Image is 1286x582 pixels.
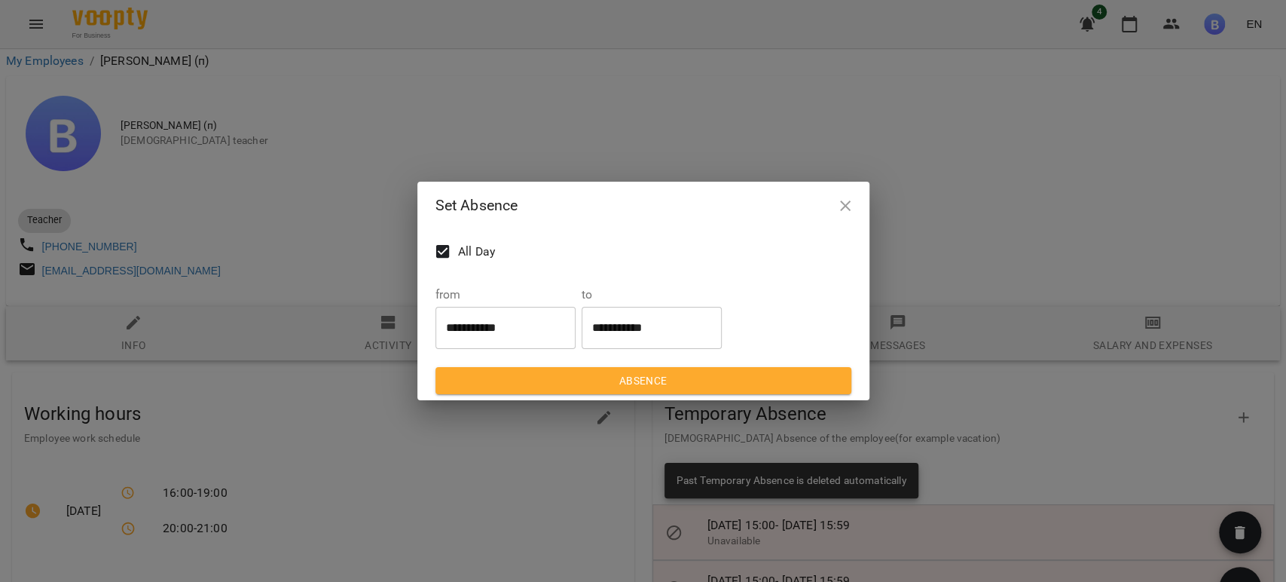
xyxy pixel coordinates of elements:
[435,289,576,301] label: from
[435,194,851,217] h2: Set Absence
[435,367,851,394] button: Absence
[582,289,722,301] label: to
[448,372,839,390] span: Absence
[458,243,495,261] span: All Day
